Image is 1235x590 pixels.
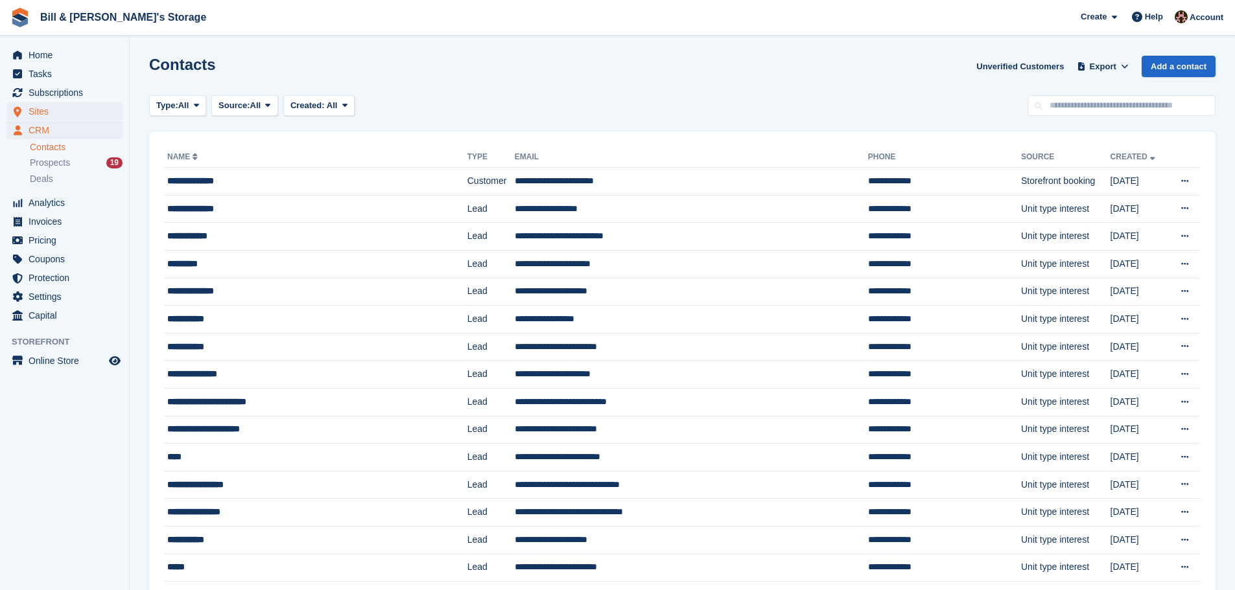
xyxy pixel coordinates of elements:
a: Contacts [30,141,123,153]
span: Create [1081,10,1107,23]
td: Lead [467,444,515,471]
td: [DATE] [1111,333,1168,361]
button: Export [1074,56,1131,77]
a: Name [167,152,200,161]
button: Source: All [211,95,278,117]
span: Export [1090,60,1116,73]
td: Unit type interest [1021,444,1111,471]
th: Source [1021,147,1111,168]
a: Created [1111,152,1158,161]
a: menu [6,121,123,139]
a: Prospects 19 [30,156,123,170]
span: All [327,100,338,110]
span: Created: [290,100,325,110]
td: Unit type interest [1021,554,1111,582]
h1: Contacts [149,56,216,73]
span: Protection [29,269,106,287]
td: [DATE] [1111,361,1168,389]
td: [DATE] [1111,223,1168,251]
span: Deals [30,173,53,185]
td: [DATE] [1111,471,1168,499]
span: Prospects [30,157,70,169]
span: Tasks [29,65,106,83]
span: Invoices [29,212,106,231]
td: [DATE] [1111,306,1168,334]
a: Preview store [107,353,123,369]
td: [DATE] [1111,526,1168,554]
td: [DATE] [1111,250,1168,278]
span: All [178,99,189,112]
span: Help [1145,10,1163,23]
a: menu [6,102,123,120]
td: [DATE] [1111,416,1168,444]
span: Settings [29,288,106,306]
td: Unit type interest [1021,278,1111,306]
td: Lead [467,361,515,389]
td: [DATE] [1111,554,1168,582]
button: Type: All [149,95,206,117]
td: Lead [467,499,515,527]
td: Unit type interest [1021,361,1111,389]
td: Storefront booking [1021,168,1111,196]
span: All [250,99,261,112]
td: Unit type interest [1021,306,1111,334]
td: Lead [467,223,515,251]
span: Online Store [29,352,106,370]
td: [DATE] [1111,444,1168,471]
span: Account [1190,11,1223,24]
td: Lead [467,278,515,306]
button: Created: All [283,95,355,117]
td: [DATE] [1111,195,1168,223]
td: Lead [467,471,515,499]
th: Email [515,147,868,168]
a: menu [6,306,123,324]
td: Lead [467,250,515,278]
a: menu [6,84,123,102]
td: Lead [467,388,515,416]
a: menu [6,250,123,268]
td: Unit type interest [1021,526,1111,554]
a: menu [6,231,123,249]
span: Capital [29,306,106,324]
a: menu [6,65,123,83]
a: menu [6,194,123,212]
span: Type: [156,99,178,112]
a: menu [6,212,123,231]
span: CRM [29,121,106,139]
td: Unit type interest [1021,195,1111,223]
span: Subscriptions [29,84,106,102]
td: Unit type interest [1021,388,1111,416]
a: menu [6,46,123,64]
td: Lead [467,526,515,554]
span: Coupons [29,250,106,268]
a: menu [6,269,123,287]
span: Analytics [29,194,106,212]
td: Unit type interest [1021,416,1111,444]
div: 19 [106,157,123,168]
td: Lead [467,195,515,223]
td: Unit type interest [1021,499,1111,527]
span: Pricing [29,231,106,249]
img: Jack Bottesch [1175,10,1188,23]
td: [DATE] [1111,168,1168,196]
span: Sites [29,102,106,120]
td: Unit type interest [1021,250,1111,278]
a: Bill & [PERSON_NAME]'s Storage [35,6,211,28]
td: Unit type interest [1021,471,1111,499]
th: Type [467,147,515,168]
td: Lead [467,416,515,444]
td: Lead [467,306,515,334]
td: [DATE] [1111,278,1168,306]
td: [DATE] [1111,388,1168,416]
a: Unverified Customers [971,56,1069,77]
td: Unit type interest [1021,333,1111,361]
td: Lead [467,554,515,582]
td: Lead [467,333,515,361]
a: menu [6,288,123,306]
a: Add a contact [1142,56,1216,77]
a: Deals [30,172,123,186]
span: Storefront [12,335,129,348]
td: [DATE] [1111,499,1168,527]
img: stora-icon-8386f47178a22dfd0bd8f6a31ec36ba5ce8667c1dd55bd0f319d3a0aa187defe.svg [10,8,30,27]
td: Customer [467,168,515,196]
